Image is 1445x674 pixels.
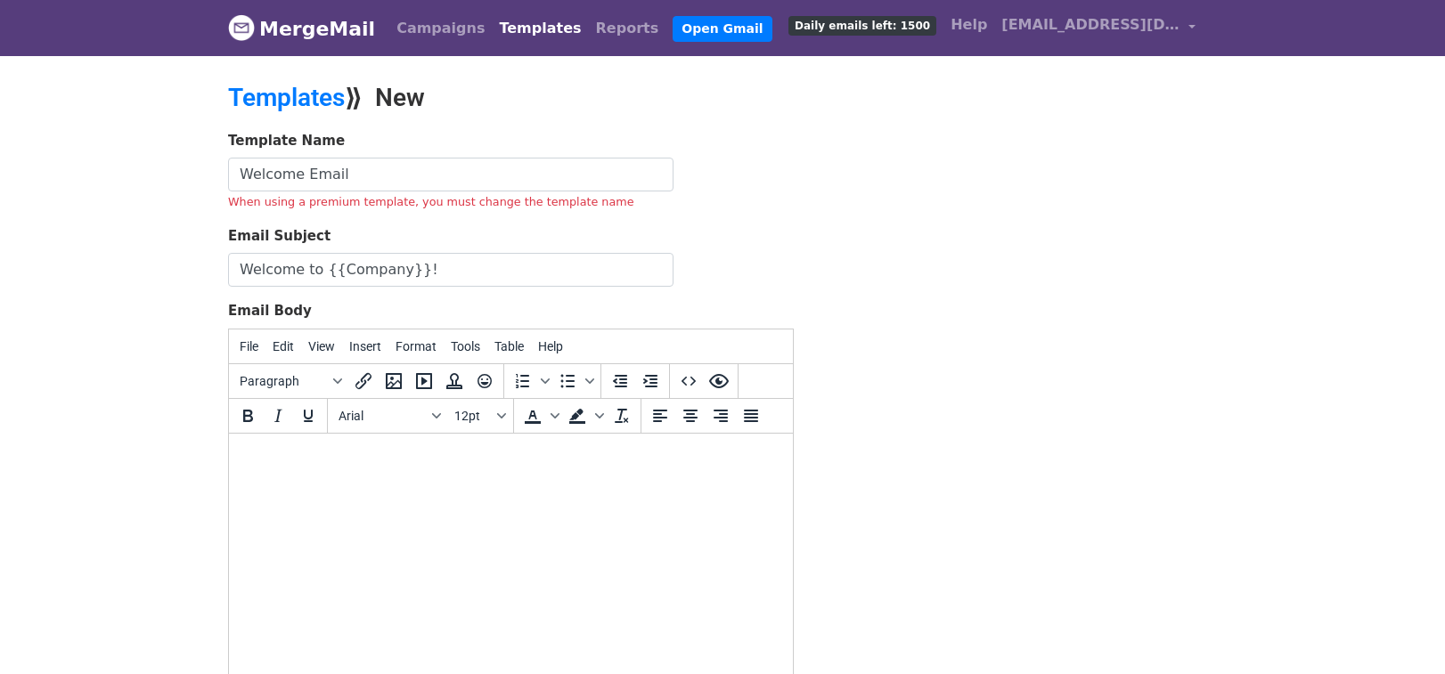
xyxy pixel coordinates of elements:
div: Text color [518,401,562,431]
label: Email Subject [228,226,331,247]
button: Source code [674,366,704,396]
a: MergeMail [228,10,375,47]
button: Font sizes [447,401,510,431]
span: Table [494,339,524,353]
label: Template Name [228,131,345,151]
button: Insert template [439,366,469,396]
div: Background color [562,401,607,431]
button: Justify [736,401,766,431]
span: Paragraph [240,374,327,388]
a: Templates [492,11,588,46]
button: Clear formatting [607,401,637,431]
h2: ⟫ New [228,83,878,113]
button: Blocks [233,366,348,396]
button: Preview [704,366,734,396]
button: Align center [675,401,706,431]
label: Email Body [228,301,312,321]
a: Templates [228,83,345,112]
button: Insert/edit image [379,366,409,396]
a: Daily emails left: 1500 [781,7,943,43]
small: When using a premium template, you must change the template name [228,195,634,208]
button: Align right [706,401,736,431]
span: File [240,339,258,353]
span: [EMAIL_ADDRESS][DOMAIN_NAME] [1001,14,1180,36]
img: MergeMail logo [228,14,255,41]
a: Reports [589,11,666,46]
button: Underline [293,401,323,431]
span: View [308,339,335,353]
span: Daily emails left: 1500 [788,16,936,36]
a: Help [943,7,994,43]
a: Campaigns [389,11,492,46]
a: [EMAIL_ADDRESS][DOMAIN_NAME] [994,7,1203,49]
button: Align left [645,401,675,431]
button: Fonts [331,401,447,431]
button: Insert/edit link [348,366,379,396]
span: Edit [273,339,294,353]
button: Increase indent [635,366,665,396]
button: Emoticons [469,366,500,396]
span: Help [538,339,563,353]
span: Format [396,339,437,353]
span: Arial [339,409,426,423]
button: Insert/edit media [409,366,439,396]
button: Bold [233,401,263,431]
button: Italic [263,401,293,431]
div: Numbered list [508,366,552,396]
a: Open Gmail [673,16,771,42]
span: Insert [349,339,381,353]
span: Tools [451,339,480,353]
span: 12pt [454,409,494,423]
button: Decrease indent [605,366,635,396]
div: Bullet list [552,366,597,396]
